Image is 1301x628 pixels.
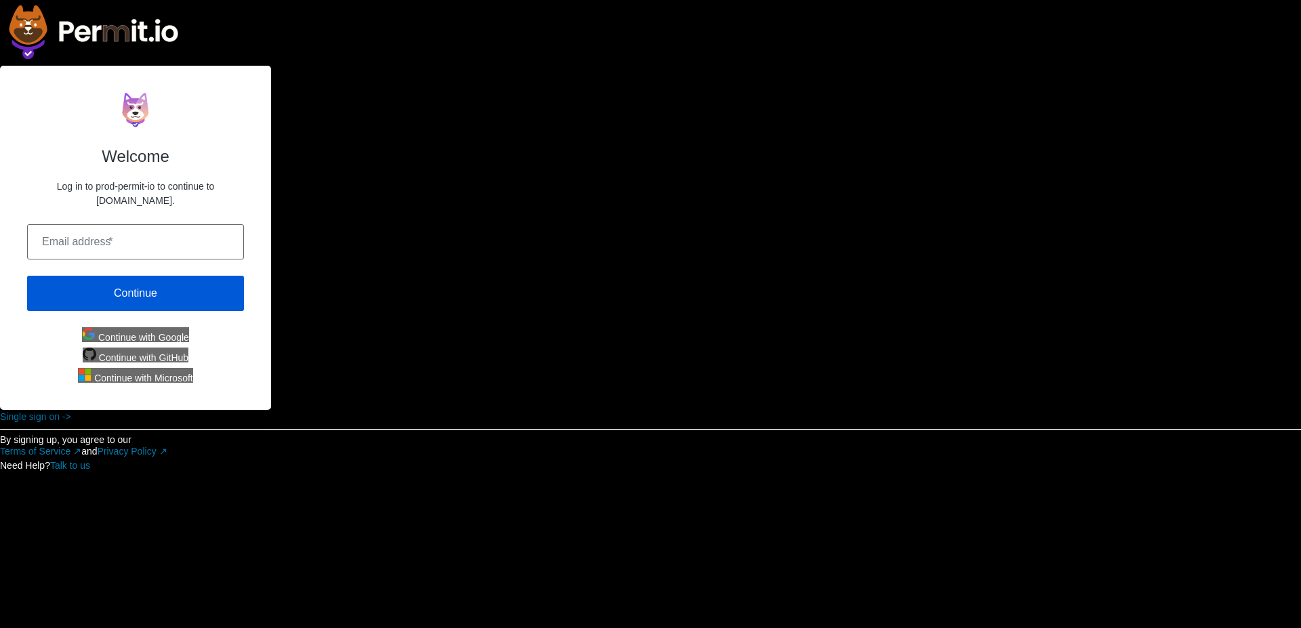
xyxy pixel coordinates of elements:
img: prod-permit-io [119,93,152,128]
button: Continue with Microsoft [78,368,192,383]
p: Log in to prod-permit-io to continue to [DOMAIN_NAME]. [57,181,215,206]
span: Continue with Google [98,332,189,343]
button: Continue [27,276,244,311]
h1: Welcome [27,144,244,169]
button: Continue with GitHub [83,348,188,362]
button: Continue with Google [82,327,189,342]
a: Talk to us [50,460,90,471]
span: Continue with GitHub [99,352,188,363]
span: Continue with Microsoft [94,373,193,383]
a: Privacy Policy ↗ [98,446,167,457]
label: Email address [38,236,117,248]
